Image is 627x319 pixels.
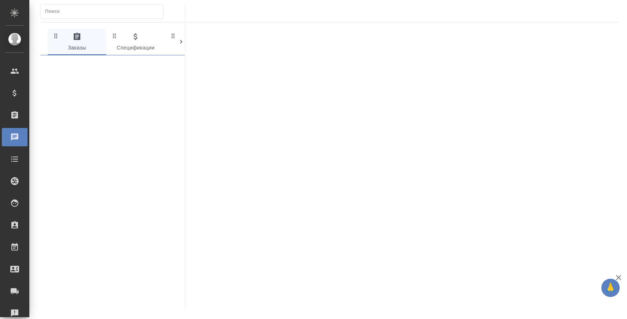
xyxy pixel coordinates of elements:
[52,32,102,52] span: Заказы
[52,32,59,39] svg: Зажми и перетащи, чтобы поменять порядок вкладок
[111,32,118,39] svg: Зажми и перетащи, чтобы поменять порядок вкладок
[111,32,161,52] span: Спецификации
[45,6,163,16] input: Поиск
[170,32,177,39] svg: Зажми и перетащи, чтобы поменять порядок вкладок
[169,32,219,52] span: Клиенты
[601,279,620,297] button: 🙏
[604,280,617,296] span: 🙏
